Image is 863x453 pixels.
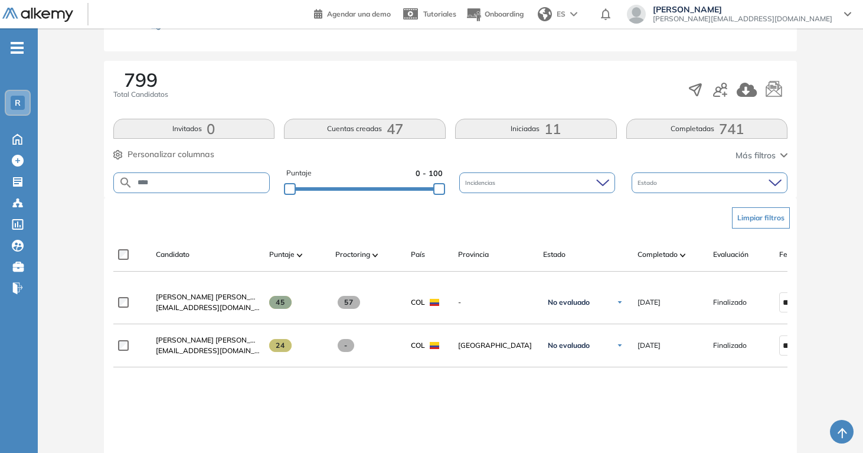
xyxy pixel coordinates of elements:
[286,168,312,179] span: Puntaje
[557,9,565,19] span: ES
[113,119,275,139] button: Invitados0
[466,2,524,27] button: Onboarding
[638,249,678,260] span: Completado
[638,340,661,351] span: [DATE]
[455,119,617,139] button: Iniciadas11
[269,339,292,352] span: 24
[156,346,260,356] span: [EMAIL_ADDRESS][DOMAIN_NAME]
[430,342,439,349] img: COL
[314,6,391,20] a: Agendar una demo
[735,149,787,162] button: Más filtros
[638,178,659,187] span: Estado
[570,12,577,17] img: arrow
[735,149,776,162] span: Más filtros
[156,249,189,260] span: Candidato
[156,335,260,346] a: [PERSON_NAME] [PERSON_NAME]
[119,175,133,190] img: SEARCH_ALT
[430,299,439,306] img: COL
[713,297,747,308] span: Finalizado
[423,9,456,18] span: Tutoriales
[156,292,260,302] a: [PERSON_NAME] [PERSON_NAME]
[548,341,590,350] span: No evaluado
[653,14,832,24] span: [PERSON_NAME][EMAIL_ADDRESS][DOMAIN_NAME]
[538,7,552,21] img: world
[335,249,370,260] span: Proctoring
[638,297,661,308] span: [DATE]
[632,172,787,193] div: Estado
[156,335,273,344] span: [PERSON_NAME] [PERSON_NAME]
[2,8,73,22] img: Logo
[269,296,292,309] span: 45
[411,340,425,351] span: COL
[11,47,24,49] i: -
[297,253,303,257] img: [missing "en.ARROW_ALT" translation]
[284,119,446,139] button: Cuentas creadas47
[411,297,425,308] span: COL
[113,148,214,161] button: Personalizar columnas
[124,70,158,89] span: 799
[269,249,295,260] span: Puntaje
[485,9,524,18] span: Onboarding
[156,292,273,301] span: [PERSON_NAME] [PERSON_NAME]
[113,89,168,100] span: Total Candidatos
[156,302,260,313] span: [EMAIL_ADDRESS][DOMAIN_NAME]
[616,299,623,306] img: Ícono de flecha
[465,178,498,187] span: Incidencias
[338,339,355,352] span: -
[616,342,623,349] img: Ícono de flecha
[372,253,378,257] img: [missing "en.ARROW_ALT" translation]
[653,5,832,14] span: [PERSON_NAME]
[779,249,819,260] span: Fecha límite
[626,119,788,139] button: Completadas741
[713,249,748,260] span: Evaluación
[128,148,214,161] span: Personalizar columnas
[543,249,565,260] span: Estado
[416,168,443,179] span: 0 - 100
[459,172,615,193] div: Incidencias
[458,249,489,260] span: Provincia
[458,340,534,351] span: [GEOGRAPHIC_DATA]
[338,296,361,309] span: 57
[680,253,686,257] img: [missing "en.ARROW_ALT" translation]
[548,298,590,307] span: No evaluado
[713,340,747,351] span: Finalizado
[458,297,534,308] span: -
[327,9,391,18] span: Agendar una demo
[15,98,21,107] span: R
[732,207,790,229] button: Limpiar filtros
[411,249,425,260] span: País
